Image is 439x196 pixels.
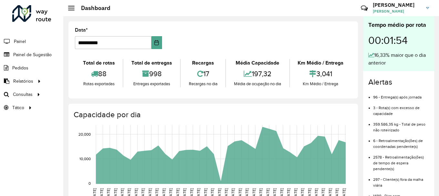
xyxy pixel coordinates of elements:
[13,78,33,85] span: Relatórios
[77,81,121,87] div: Rotas exportadas
[77,67,121,81] div: 88
[182,59,224,67] div: Recargas
[373,150,429,172] li: 2578 - Retroalimentação(ões) de tempo de espera pendente(s)
[368,77,429,87] h4: Alertas
[12,104,24,111] span: Tático
[291,81,350,87] div: Km Médio / Entrega
[75,26,88,34] label: Data
[12,65,28,71] span: Pedidos
[125,59,178,67] div: Total de entregas
[368,29,429,51] div: 00:01:54
[88,181,91,185] text: 0
[373,8,421,14] span: [PERSON_NAME]
[373,100,429,117] li: 3 - Rota(s) com excesso de capacidade
[357,1,371,15] a: Contato Rápido
[75,5,110,12] h2: Dashboard
[14,38,26,45] span: Painel
[151,36,162,49] button: Choose Date
[373,2,421,8] h3: [PERSON_NAME]
[368,21,429,29] div: Tempo médio por rota
[228,67,287,81] div: 197,32
[13,51,52,58] span: Painel de Sugestão
[373,117,429,133] li: 359.586,35 kg - Total de peso não roteirizado
[368,51,429,67] div: 16,33% maior que o dia anterior
[182,81,224,87] div: Recargas no dia
[373,89,429,100] li: 96 - Entrega(s) após jornada
[228,81,287,87] div: Média de ocupação no dia
[77,59,121,67] div: Total de rotas
[182,67,224,81] div: 17
[74,110,352,119] h4: Capacidade por dia
[79,157,91,161] text: 10,000
[78,132,91,136] text: 20,000
[228,59,287,67] div: Média Capacidade
[291,59,350,67] div: Km Médio / Entrega
[373,172,429,188] li: 297 - Cliente(s) fora da malha viária
[291,67,350,81] div: 3,041
[125,81,178,87] div: Entregas exportadas
[13,91,33,98] span: Consultas
[373,133,429,150] li: 6 - Retroalimentação(ões) de coordenadas pendente(s)
[125,67,178,81] div: 998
